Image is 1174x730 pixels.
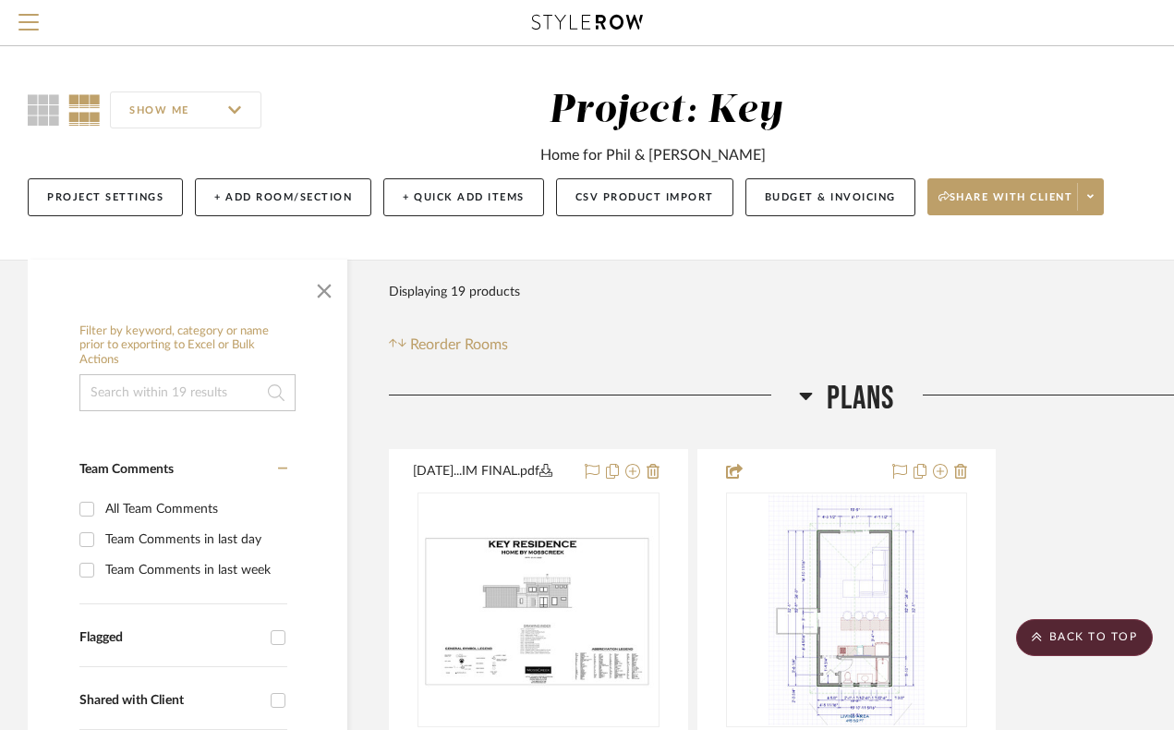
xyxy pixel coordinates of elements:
[938,190,1073,218] span: Share with client
[389,274,520,310] div: Displaying 19 products
[549,91,782,130] div: Project: Key
[389,334,508,356] button: Reorder Rooms
[540,144,766,166] div: Home for Phil & [PERSON_NAME]
[383,178,544,216] button: + Quick Add Items
[79,374,296,411] input: Search within 19 results
[79,693,261,709] div: Shared with Client
[410,334,508,356] span: Reorder Rooms
[419,530,658,689] img: House Plans
[927,178,1105,215] button: Share with client
[1016,619,1153,656] scroll-to-top-button: BACK TO TOP
[105,494,283,524] div: All Team Comments
[105,525,283,554] div: Team Comments in last day
[413,461,574,483] button: [DATE]...IM FINAL.pdf
[105,555,283,585] div: Team Comments in last week
[79,630,261,646] div: Flagged
[79,463,174,476] span: Team Comments
[745,178,915,216] button: Budget & Invoicing
[306,269,343,306] button: Close
[769,494,925,725] img: Game Room Layout
[556,178,733,216] button: CSV Product Import
[195,178,371,216] button: + Add Room/Section
[28,178,183,216] button: Project Settings
[827,379,895,419] span: Plans
[418,493,659,726] div: 0
[79,324,296,368] h6: Filter by keyword, category or name prior to exporting to Excel or Bulk Actions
